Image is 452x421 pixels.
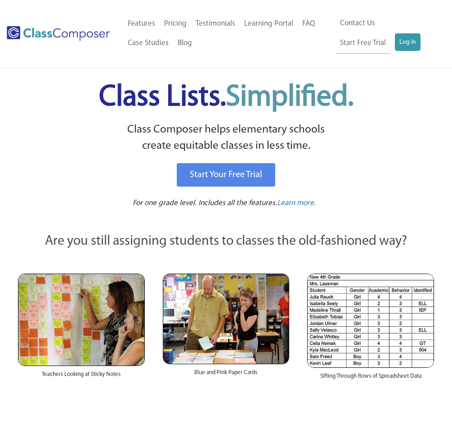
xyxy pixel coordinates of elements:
a: Start Your Free Trial [177,163,275,187]
span: Start Your Free Trial [190,170,262,179]
span: For one grade level. Includes all the features. [133,199,277,207]
nav: Header Menu [336,14,439,54]
p: Are you still assigning students to classes the old-fashioned way? [18,232,434,252]
span: Simplified. [226,83,354,112]
a: Case Studies [123,33,173,53]
a: Pricing [160,14,191,34]
a: FAQ [298,14,320,34]
a: Learn more. [277,198,316,209]
a: Start Free Trial [336,33,390,54]
img: Teachers Looking at Sticky Notes [18,274,145,366]
a: Features [123,14,160,34]
img: Spreadsheets [307,274,434,368]
a: Blog [173,33,197,53]
img: Class Composer [7,26,110,41]
a: Contact Us [336,14,380,33]
p: Class Composer helps elementary schools create equitable classes in less time. [9,122,443,155]
a: Log In [395,33,421,51]
nav: Header Menu [123,14,336,54]
a: Learning Portal [240,14,298,34]
img: Blue and Pink Paper Cards [163,274,290,364]
div: Sifting Through Rows of Spreadsheet Data [307,368,434,389]
span: Class Lists. [99,83,354,112]
span: Learn more. [277,199,316,207]
div: Teachers Looking at Sticky Notes [18,366,145,388]
div: Blue and Pink Paper Cards [163,364,290,386]
a: Testimonials [191,14,240,34]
